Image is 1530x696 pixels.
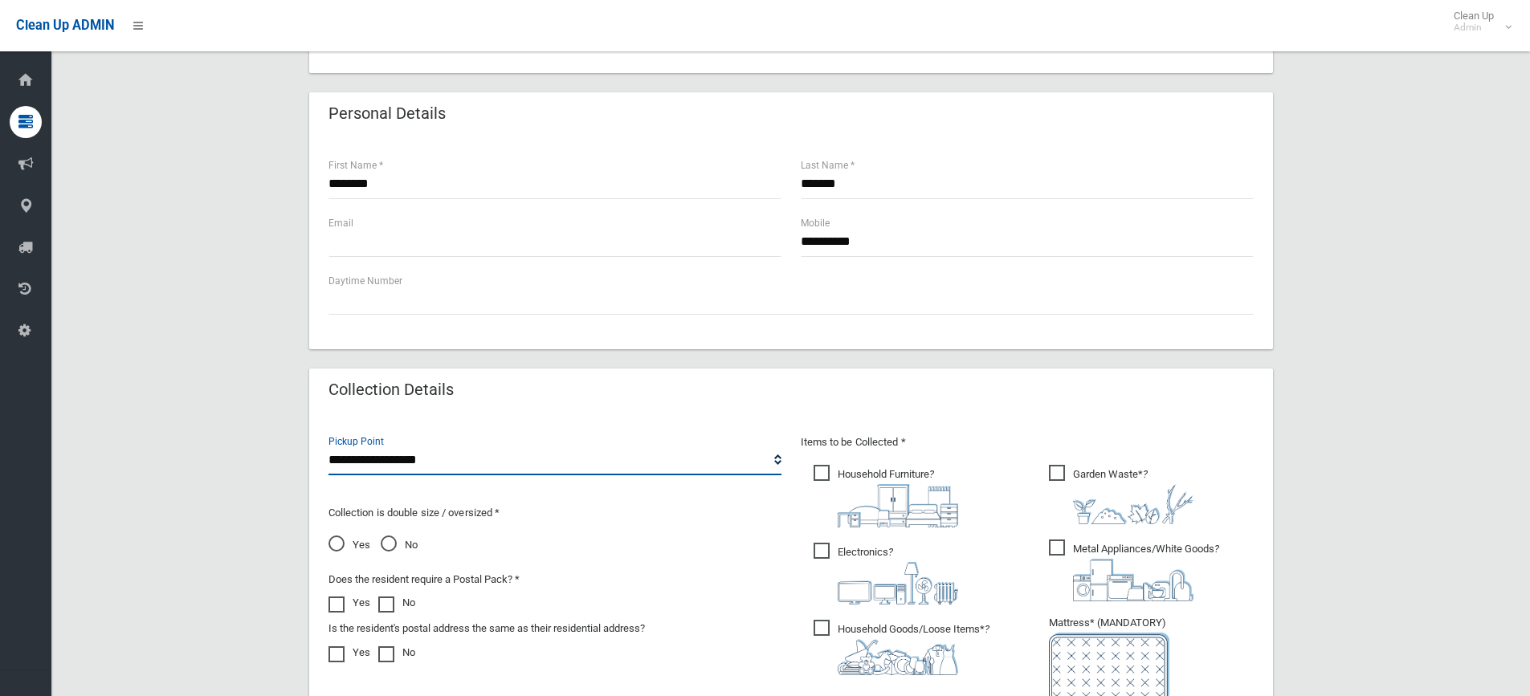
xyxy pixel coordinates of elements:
[838,468,958,527] i: ?
[838,639,958,675] img: b13cc3517677393f34c0a387616ef184.png
[328,643,370,662] label: Yes
[838,562,958,604] img: 394712a680b73dbc3d2a6a3a7ffe5a07.png
[328,535,370,555] span: Yes
[1073,484,1193,524] img: 4fd8a5c772b2c999c83690221e5242e0.png
[1073,468,1193,524] i: ?
[378,643,415,662] label: No
[801,433,1254,452] p: Items to be Collected *
[328,503,781,523] p: Collection is double size / oversized *
[309,98,465,129] header: Personal Details
[378,593,415,613] label: No
[814,465,958,527] span: Household Furniture
[1073,543,1219,601] i: ?
[328,570,520,589] label: Does the resident require a Postal Pack? *
[838,484,958,527] img: aa9efdbe659d29b613fca23ba79d85cb.png
[1073,559,1193,601] img: 36c1b0289cb1767239cdd3de9e694f19.png
[1454,22,1494,34] small: Admin
[814,543,958,604] span: Electronics
[1446,10,1510,34] span: Clean Up
[838,623,989,675] i: ?
[328,619,645,638] label: Is the resident's postal address the same as their residential address?
[309,374,473,405] header: Collection Details
[381,535,418,555] span: No
[16,18,114,33] span: Clean Up ADMIN
[814,620,989,675] span: Household Goods/Loose Items*
[328,593,370,613] label: Yes
[1049,465,1193,524] span: Garden Waste*
[838,546,958,604] i: ?
[1049,539,1219,601] span: Metal Appliances/White Goods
